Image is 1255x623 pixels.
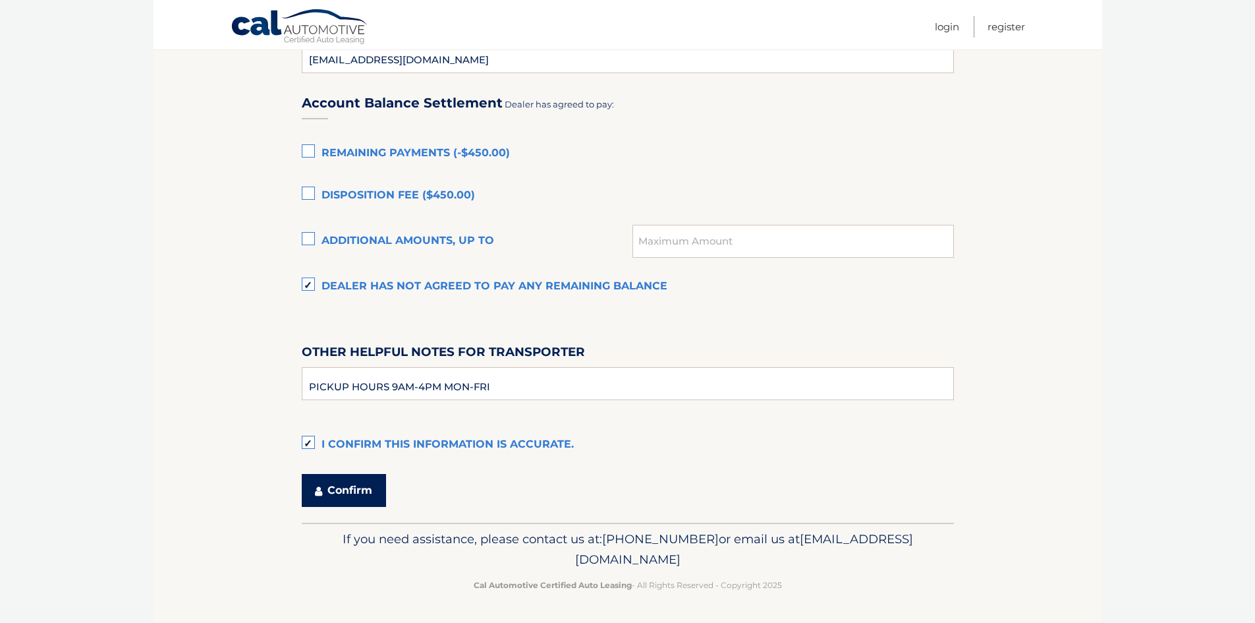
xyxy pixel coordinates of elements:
[602,531,719,547] span: [PHONE_NUMBER]
[302,274,954,300] label: Dealer has not agreed to pay any remaining balance
[302,95,503,111] h3: Account Balance Settlement
[474,580,632,590] strong: Cal Automotive Certified Auto Leasing
[302,342,585,367] label: Other helpful notes for transporter
[310,529,945,571] p: If you need assistance, please contact us at: or email us at
[231,9,369,47] a: Cal Automotive
[310,578,945,592] p: - All Rights Reserved - Copyright 2025
[505,99,614,109] span: Dealer has agreed to pay:
[935,16,959,38] a: Login
[302,432,954,458] label: I confirm this information is accurate.
[302,474,386,507] button: Confirm
[632,225,953,258] input: Maximum Amount
[302,183,954,209] label: Disposition Fee ($450.00)
[302,140,954,167] label: Remaining Payments (-$450.00)
[988,16,1025,38] a: Register
[302,228,633,254] label: Additional amounts, up to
